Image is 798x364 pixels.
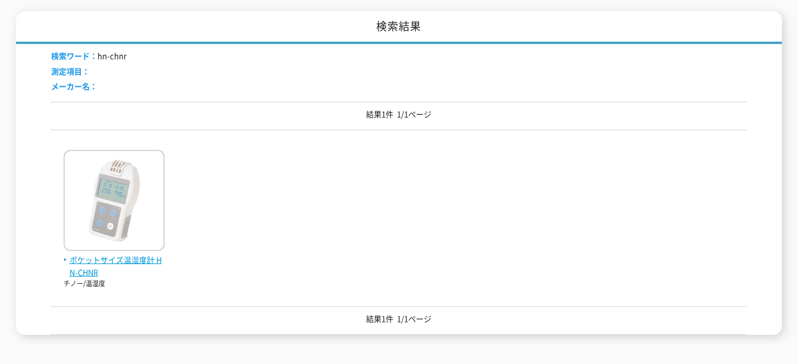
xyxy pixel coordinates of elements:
span: ポケットサイズ温湿度計 HN-CHNR [64,254,165,279]
p: 結果1件 1/1ページ [51,108,746,121]
span: 測定項目： [51,65,90,77]
h1: 検索結果 [16,11,782,44]
p: チノー/温湿度 [64,279,165,289]
li: hn-chnr [51,50,127,62]
span: 検索ワード： [51,50,97,61]
a: ポケットサイズ温湿度計 HN-CHNR [64,241,165,278]
p: 結果1件 1/1ページ [51,313,746,325]
img: HN-CHNR [64,150,165,254]
span: メーカー名： [51,80,97,92]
